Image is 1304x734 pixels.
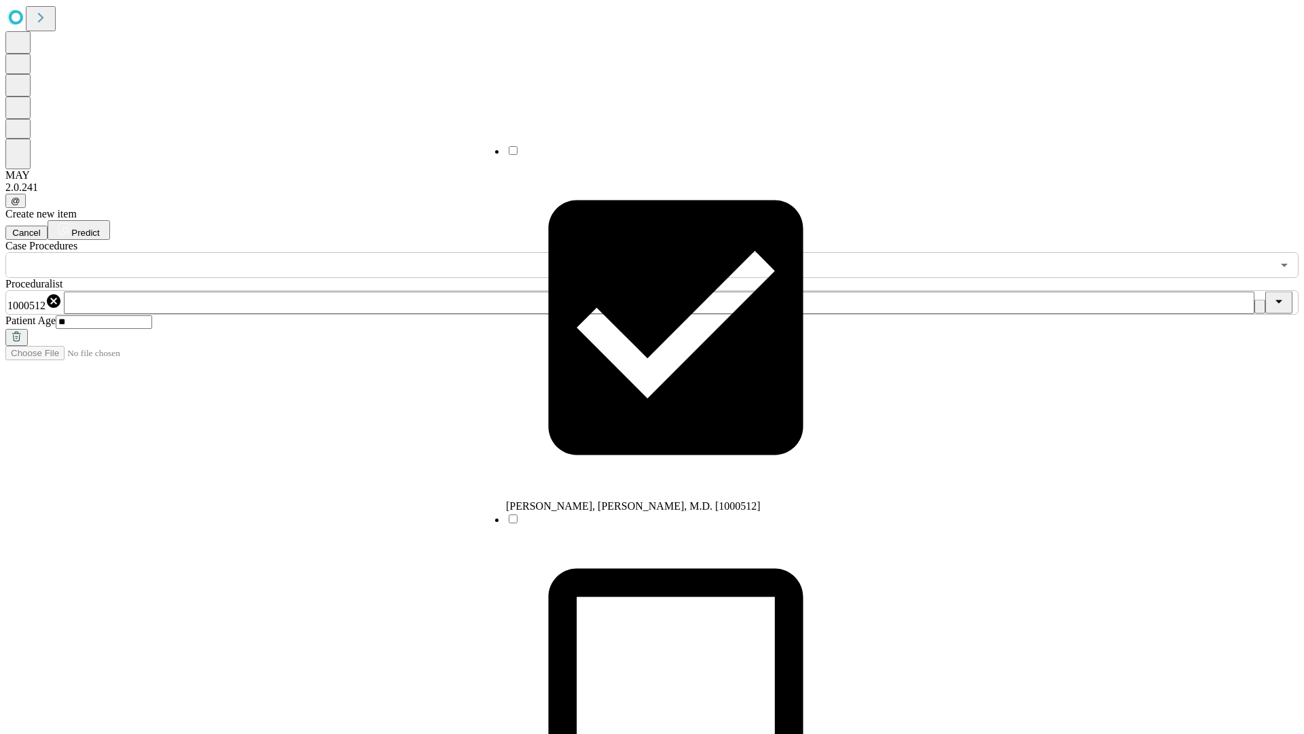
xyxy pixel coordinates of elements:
[7,300,46,311] span: 1000512
[1265,292,1292,314] button: Close
[5,181,1299,194] div: 2.0.241
[5,194,26,208] button: @
[5,315,56,326] span: Patient Age
[11,196,20,206] span: @
[1254,300,1265,314] button: Clear
[1275,256,1294,275] button: Open
[12,228,41,238] span: Cancel
[48,220,110,240] button: Predict
[7,293,62,312] div: 1000512
[71,228,99,238] span: Predict
[5,208,77,220] span: Create new item
[5,278,62,290] span: Proceduralist
[5,240,77,251] span: Scheduled Procedure
[506,500,761,512] span: [PERSON_NAME], [PERSON_NAME], M.D. [1000512]
[5,169,1299,181] div: MAY
[5,226,48,240] button: Cancel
